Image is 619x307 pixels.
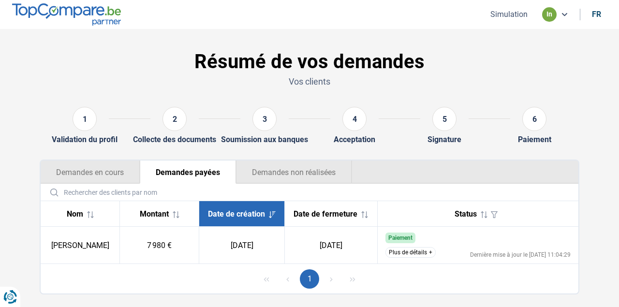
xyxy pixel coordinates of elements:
[522,107,546,131] div: 6
[162,107,187,131] div: 2
[342,107,367,131] div: 4
[300,269,319,289] button: Page 1
[257,269,276,289] button: First Page
[41,161,140,184] button: Demandes en cours
[455,209,477,219] span: Status
[140,209,169,219] span: Montant
[40,75,579,88] p: Vos clients
[221,135,308,144] div: Soumission aux banques
[388,234,413,241] span: Paiement
[487,9,531,19] button: Simulation
[542,7,557,22] div: in
[40,50,579,73] h1: Résumé de vos demandes
[236,161,352,184] button: Demandes non réalisées
[133,135,216,144] div: Collecte des documents
[427,135,461,144] div: Signature
[322,269,341,289] button: Next Page
[343,269,362,289] button: Last Page
[12,3,121,25] img: TopCompare.be
[432,107,457,131] div: 5
[44,184,575,201] input: Rechercher des clients par nom
[334,135,375,144] div: Acceptation
[592,10,601,19] div: fr
[73,107,97,131] div: 1
[120,227,199,264] td: 7 980 €
[470,252,571,258] div: Dernière mise à jour le [DATE] 11:04:29
[278,269,297,289] button: Previous Page
[208,209,265,219] span: Date de création
[67,209,83,219] span: Nom
[385,247,436,258] button: Plus de détails
[285,227,377,264] td: [DATE]
[140,161,236,184] button: Demandes payées
[294,209,357,219] span: Date de fermeture
[518,135,551,144] div: Paiement
[252,107,277,131] div: 3
[199,227,285,264] td: [DATE]
[41,227,120,264] td: [PERSON_NAME]
[52,135,118,144] div: Validation du profil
